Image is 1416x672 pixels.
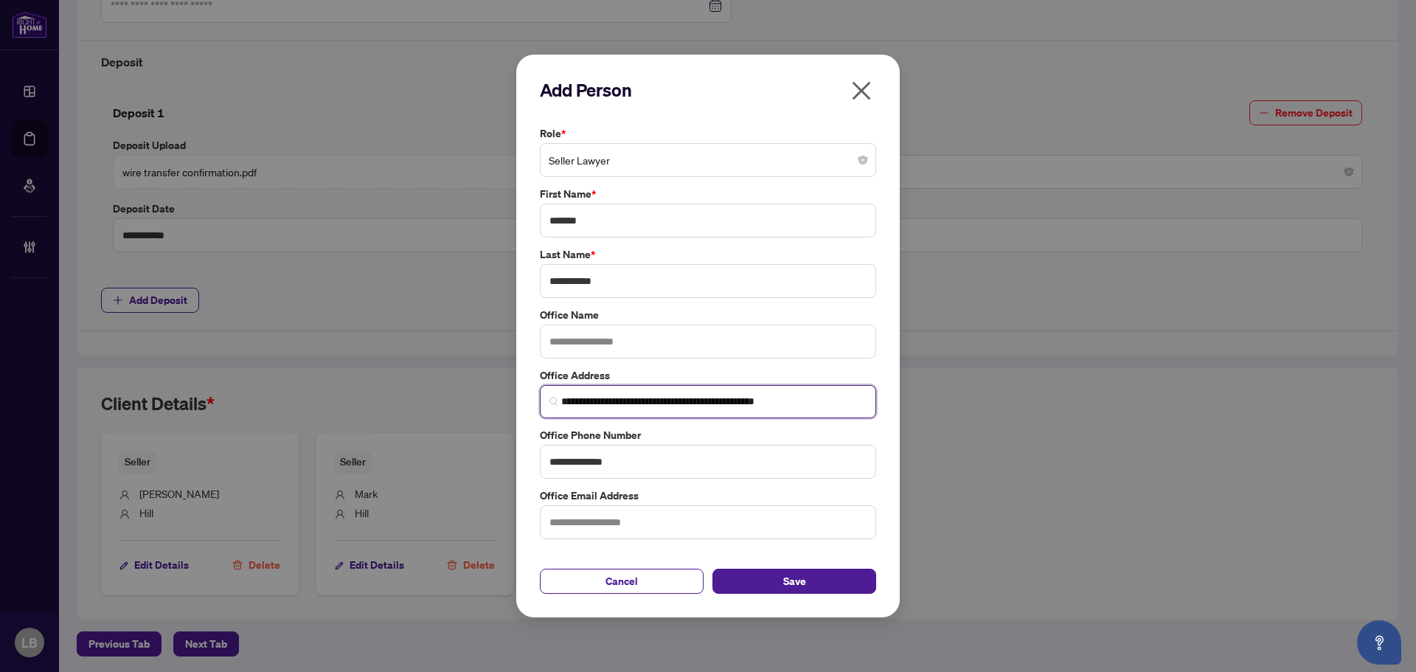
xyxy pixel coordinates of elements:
[549,146,867,174] span: Seller Lawyer
[540,367,876,384] label: Office Address
[1357,620,1401,665] button: Open asap
[540,569,704,594] button: Cancel
[540,246,876,263] label: Last Name
[605,569,638,593] span: Cancel
[850,79,873,103] span: close
[850,513,867,531] keeper-lock: Open Keeper Popup
[540,78,876,102] h2: Add Person
[858,156,867,164] span: close-circle
[783,569,806,593] span: Save
[549,397,558,406] img: search_icon
[540,125,876,142] label: Role
[540,186,876,202] label: First Name
[540,307,876,323] label: Office Name
[540,488,876,504] label: Office Email Address
[540,427,876,443] label: Office Phone Number
[712,569,876,594] button: Save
